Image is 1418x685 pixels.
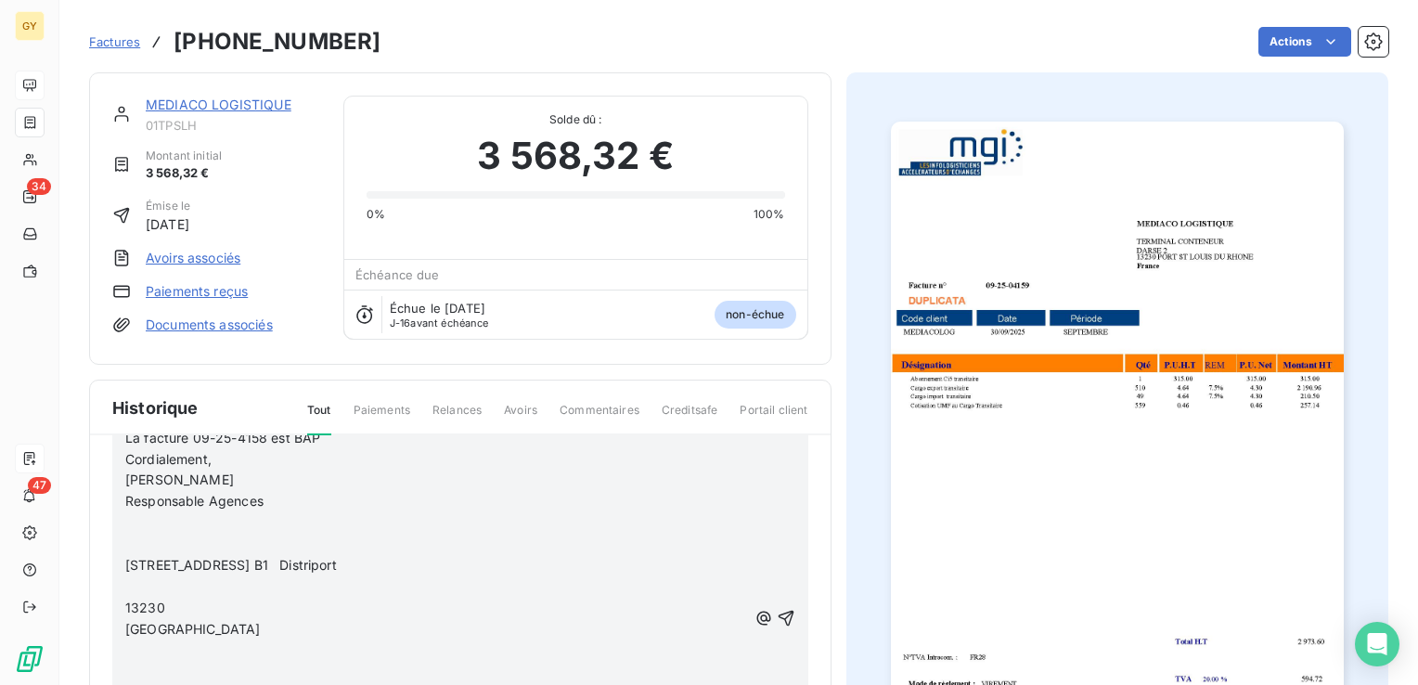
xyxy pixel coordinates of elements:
[1355,622,1399,666] div: Open Intercom Messenger
[390,317,489,329] span: avant échéance
[355,267,440,282] span: Échéance due
[1258,27,1351,57] button: Actions
[146,148,222,164] span: Montant initial
[560,402,639,433] span: Commentaires
[146,316,273,334] a: Documents associés
[125,621,261,637] span: [GEOGRAPHIC_DATA]
[27,178,51,195] span: 34
[112,395,199,420] span: Historique
[89,32,140,51] a: Factures
[390,317,411,330] span: J-16
[89,34,140,49] span: Factures
[125,430,320,446] span: La facture 09-25-4158 est BAP
[125,451,212,467] span: Cordialement,
[146,214,190,234] span: [DATE]
[15,11,45,41] div: GY
[390,301,485,316] span: Échue le [DATE]
[477,128,674,184] span: 3 568,32 €
[146,198,190,214] span: Émise le
[146,249,240,267] a: Avoirs associés
[662,402,718,433] span: Creditsafe
[146,282,248,301] a: Paiements reçus
[28,477,51,494] span: 47
[367,111,785,128] span: Solde dû :
[354,402,410,433] span: Paiements
[715,301,795,329] span: non-échue
[125,600,165,615] span: 13230
[125,493,264,509] span: Responsable Agences
[504,402,537,433] span: Avoirs
[174,25,380,58] h3: [PHONE_NUMBER]
[754,206,785,223] span: 100%
[125,557,337,573] span: [STREET_ADDRESS] B1 Distriport
[125,472,234,487] span: [PERSON_NAME]
[307,402,331,435] span: Tout
[146,97,291,112] a: MEDIACO LOGISTIQUE
[146,164,222,183] span: 3 568,32 €
[367,206,385,223] span: 0%
[146,118,321,133] span: 01TPSLH
[740,402,807,433] span: Portail client
[15,644,45,674] img: Logo LeanPay
[432,402,482,433] span: Relances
